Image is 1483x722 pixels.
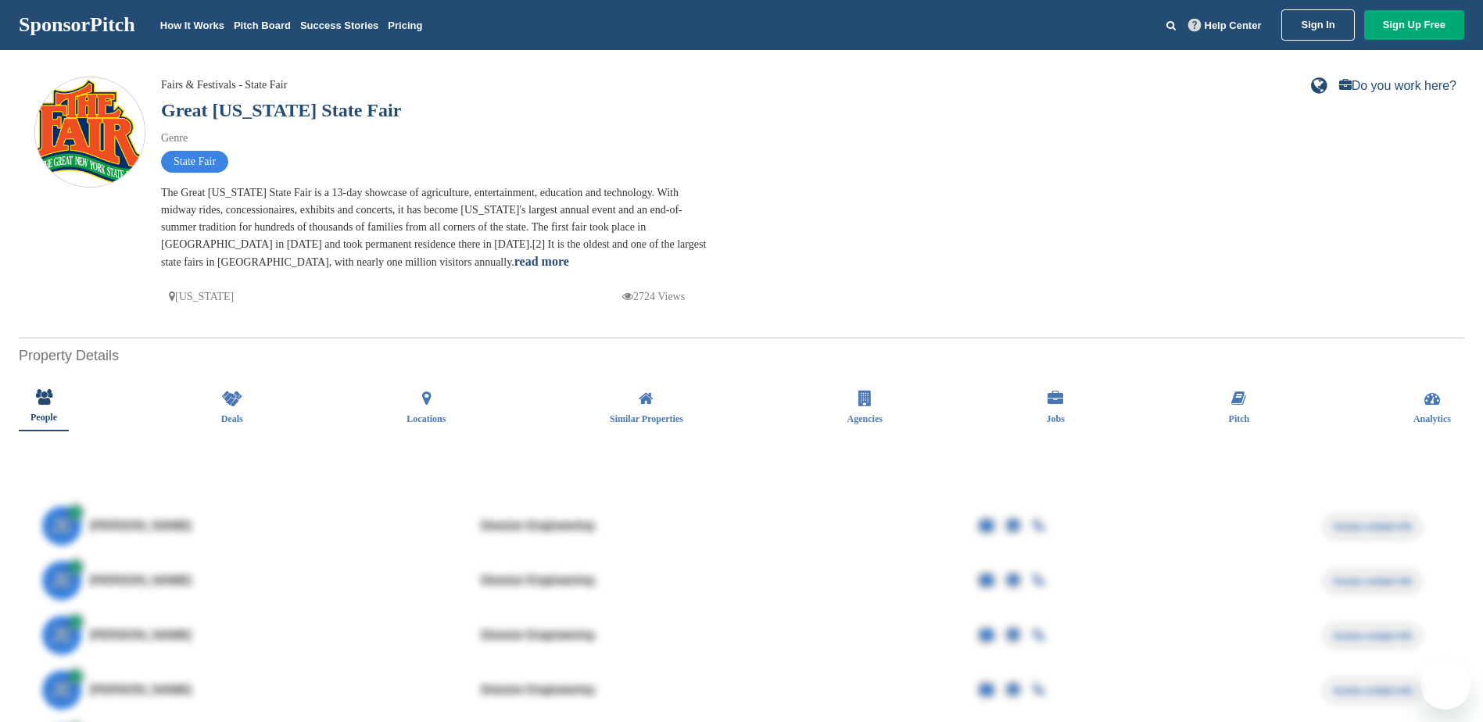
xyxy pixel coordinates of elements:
[1324,570,1421,593] span: Access contact info
[622,287,685,306] p: 2724 Views
[161,130,708,147] div: Genre
[480,574,715,587] div: Director Engineering
[19,15,135,35] a: SponsorPitch
[169,287,234,306] p: [US_STATE]
[42,499,1441,553] a: JE [PERSON_NAME] Director Engineering Access contact info
[1364,10,1464,40] a: Sign Up Free
[1339,80,1456,92] a: Do you work here?
[161,77,287,94] div: Fairs & Festivals - State Fair
[1047,414,1065,424] span: Jobs
[89,684,192,696] span: [PERSON_NAME]
[847,414,883,424] span: Agencies
[300,20,378,31] a: Success Stories
[407,414,446,424] span: Locations
[234,20,291,31] a: Pitch Board
[42,616,81,655] span: JE
[1324,515,1421,538] span: Access contact info
[160,20,224,31] a: How It Works
[1185,16,1265,34] a: Help Center
[161,100,401,120] a: Great [US_STATE] State Fair
[30,413,57,422] span: People
[1420,659,1470,709] iframe: Button to launch messaging window
[42,670,81,709] span: JE
[161,151,228,173] span: State Fair
[42,663,1441,717] a: JE [PERSON_NAME] Director Engineering Access contact info
[89,574,192,587] span: [PERSON_NAME]
[42,608,1441,663] a: JE [PERSON_NAME] Director Engineering Access contact info
[610,414,683,424] span: Similar Properties
[89,520,192,532] span: [PERSON_NAME]
[1281,9,1354,41] a: Sign In
[1324,624,1421,648] span: Access contact info
[89,629,192,642] span: [PERSON_NAME]
[35,79,145,187] img: Sponsorpitch & Great New York State Fair
[480,629,715,642] div: Director Engineering
[1324,679,1421,702] span: Access contact info
[514,255,569,268] a: read more
[42,506,81,545] span: JE
[42,561,81,600] span: JE
[161,184,708,271] div: The Great [US_STATE] State Fair is a 13-day showcase of agriculture, entertainment, education and...
[221,414,243,424] span: Deals
[1413,414,1451,424] span: Analytics
[19,345,1464,366] h2: Property Details
[480,520,715,532] div: Director Engineering
[480,684,715,696] div: Director Engineering
[42,553,1441,608] a: JE [PERSON_NAME] Director Engineering Access contact info
[388,20,422,31] a: Pricing
[1229,414,1250,424] span: Pitch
